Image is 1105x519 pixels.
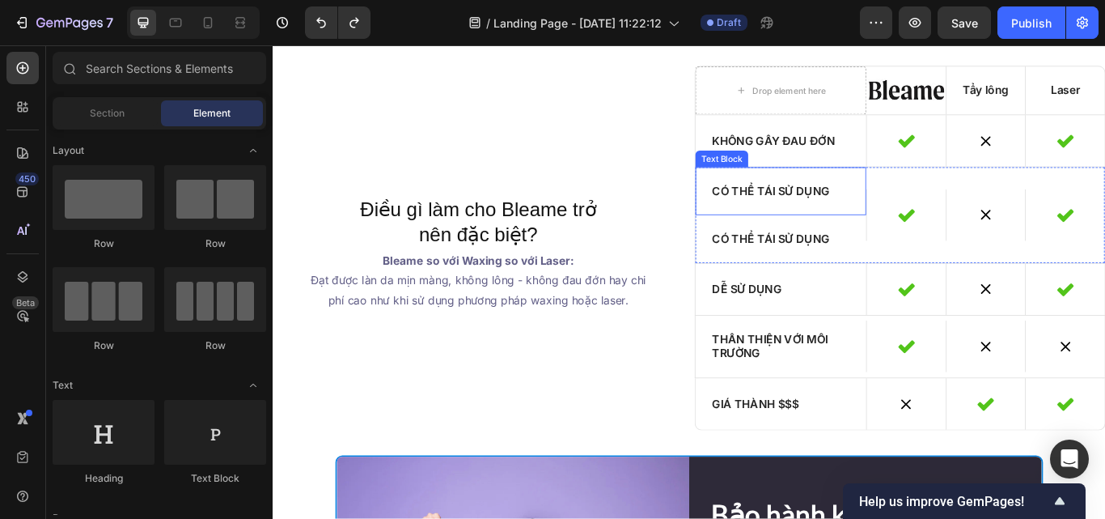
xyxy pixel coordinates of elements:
button: Show survey - Help us improve GemPages! [859,491,1069,511]
div: Row [164,338,266,353]
span: / [486,15,490,32]
button: 7 [6,6,121,39]
p: Laser [887,45,960,62]
div: Undo/Redo [305,6,370,39]
div: Background Image [878,321,970,381]
div: Background Image [785,321,878,381]
span: Save [951,16,978,30]
p: Không gây đau đớn [512,104,672,121]
span: Landing Page - [DATE] 11:22:12 [493,15,662,32]
div: Background Image [785,82,878,142]
div: Background Image [785,255,878,315]
div: Row [53,338,155,353]
p: Có thể tái sử dụng [512,218,672,235]
div: Background Image [785,168,878,228]
div: Drop element here [559,47,645,60]
div: Heading [53,471,155,486]
button: Save [938,6,991,39]
span: Layout [53,143,84,158]
span: Toggle open [240,138,266,164]
div: Row [164,236,266,251]
div: Text Block [496,125,551,140]
button: Publish [997,6,1065,39]
div: Open Intercom Messenger [1050,440,1089,479]
img: gempages_547302332493202390-10b3418c-f076-4052-8e46-bb7c0e88f41b.webp [692,40,785,66]
p: Giá thành $$$ [512,411,672,428]
span: Toggle open [240,372,266,398]
iframe: Design area [273,45,1105,519]
p: Có thể tái sử dụng [512,162,672,179]
span: Text [53,378,73,393]
div: Publish [1011,15,1052,32]
span: Help us improve GemPages! [859,494,1050,509]
span: Section [90,106,125,121]
p: Dễ sử dụng [512,276,672,293]
div: 450 [15,172,39,185]
div: Text Block [164,471,266,486]
span: Draft [717,15,741,30]
div: Background Image [692,389,785,449]
input: Search Sections & Elements [53,52,266,84]
p: Tẩy lông [795,45,868,62]
p: 7 [106,13,113,32]
div: Row [53,236,155,251]
p: Thân thiện với môi trường [512,335,672,369]
div: Beta [12,296,39,309]
span: Element [193,106,231,121]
